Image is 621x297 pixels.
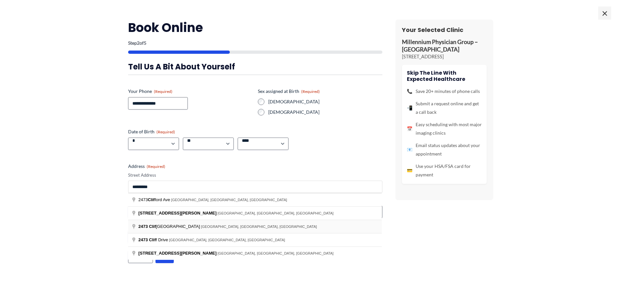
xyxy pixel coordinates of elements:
[201,225,317,229] span: [GEOGRAPHIC_DATA], [GEOGRAPHIC_DATA], [GEOGRAPHIC_DATA]
[128,128,175,135] legend: Date of Birth
[139,224,148,229] span: 2473
[407,70,482,82] h4: Skip the line with Expected Healthcare
[217,211,333,215] span: [GEOGRAPHIC_DATA], [GEOGRAPHIC_DATA], [GEOGRAPHIC_DATA]
[402,53,487,60] p: [STREET_ADDRESS]
[301,89,320,94] span: (Required)
[137,40,140,46] span: 2
[128,62,382,72] h3: Tell us a bit about yourself
[144,40,146,46] span: 5
[128,41,382,45] p: Step of
[154,89,172,94] span: (Required)
[407,141,482,158] li: Email status updates about your appointment
[268,98,382,105] label: [DEMOGRAPHIC_DATA]
[598,7,611,20] span: ×
[128,163,165,170] legend: Address
[139,224,201,229] span: [GEOGRAPHIC_DATA]
[128,20,382,36] h2: Book Online
[169,238,285,242] span: [GEOGRAPHIC_DATA], [GEOGRAPHIC_DATA], [GEOGRAPHIC_DATA]
[217,251,333,255] span: [GEOGRAPHIC_DATA], [GEOGRAPHIC_DATA], [GEOGRAPHIC_DATA]
[156,129,175,134] span: (Required)
[139,237,169,242] span: f Drive
[148,197,155,202] span: Clif
[128,172,382,178] label: Street Address
[407,125,412,133] span: 📅
[139,197,171,202] span: 2473 ford Ave
[139,251,217,256] span: [STREET_ADDRESS][PERSON_NAME]
[268,109,382,115] label: [DEMOGRAPHIC_DATA]
[407,87,482,96] li: Save 20+ minutes of phone calls
[407,166,412,175] span: 💳
[258,88,320,95] legend: Sex assigned at Birth
[407,87,412,96] span: 📞
[407,145,412,154] span: 📧
[402,26,487,34] h3: Your Selected Clinic
[171,198,287,202] span: [GEOGRAPHIC_DATA], [GEOGRAPHIC_DATA], [GEOGRAPHIC_DATA]
[139,237,156,242] span: 2473 Clif
[139,211,217,215] span: [STREET_ADDRESS][PERSON_NAME]
[147,164,165,169] span: (Required)
[407,162,482,179] li: Use your HSA/FSA card for payment
[407,104,412,112] span: 📲
[407,99,482,116] li: Submit a request online and get a call back
[128,88,253,95] label: Your Phone
[402,38,487,53] p: Millennium Physician Group – [GEOGRAPHIC_DATA]
[407,120,482,137] li: Easy scheduling with most major imaging clinics
[149,224,156,229] span: Clif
